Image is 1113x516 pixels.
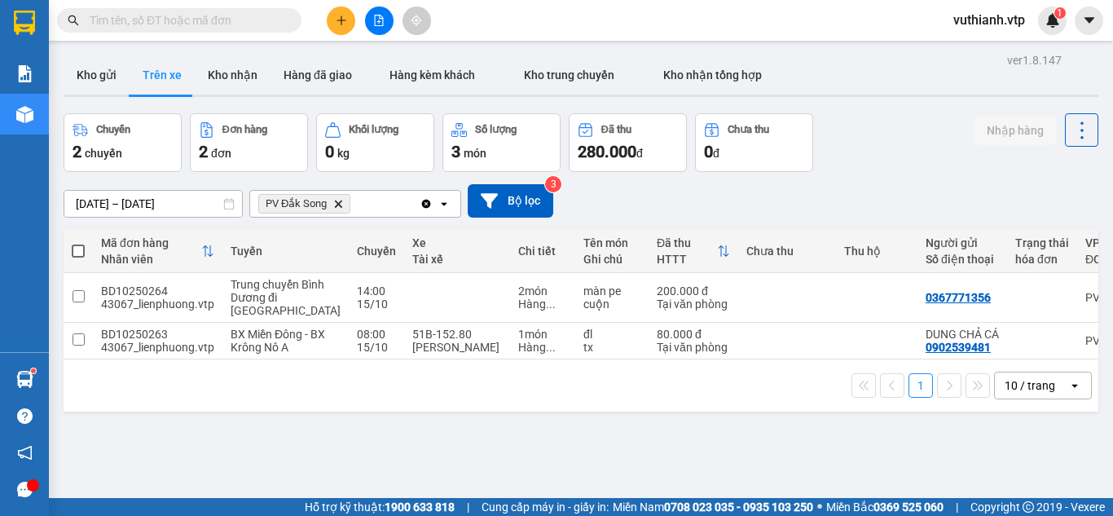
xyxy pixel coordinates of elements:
[354,196,355,212] input: Selected PV Đắk Song.
[412,341,502,354] div: [PERSON_NAME]
[17,445,33,461] span: notification
[389,68,475,82] span: Hàng kèm khách
[412,253,502,266] div: Tài xế
[545,176,561,192] sup: 3
[464,147,486,160] span: món
[231,328,325,354] span: BX Miền Đông - BX Krông Nô A
[357,245,396,258] div: Chuyến
[85,147,122,160] span: chuyến
[64,55,130,95] button: Kho gửi
[974,116,1057,145] button: Nhập hàng
[195,55,271,95] button: Kho nhận
[1057,7,1062,19] span: 1
[231,245,341,258] div: Tuyến
[475,124,517,135] div: Số lượng
[73,142,81,161] span: 2
[231,278,341,317] span: Trung chuyển Bình Dương đi [GEOGRAPHIC_DATA]
[16,371,33,388] img: warehouse-icon
[222,124,267,135] div: Đơn hàng
[420,197,433,210] svg: Clear all
[518,328,567,341] div: 1 món
[271,55,365,95] button: Hàng đã giao
[93,230,222,273] th: Toggle SortBy
[657,284,730,298] div: 200.000 đ
[451,142,460,161] span: 3
[940,10,1038,30] span: vuthianh.vtp
[365,7,394,35] button: file-add
[583,328,640,341] div: đl
[649,230,738,273] th: Toggle SortBy
[926,328,999,341] div: DUNG CHẢ CÁ
[17,408,33,424] span: question-circle
[908,373,933,398] button: 1
[16,65,33,82] img: solution-icon
[316,113,434,172] button: Khối lượng0kg
[524,68,614,82] span: Kho trung chuyển
[1015,253,1069,266] div: hóa đơn
[1045,13,1060,28] img: icon-new-feature
[411,15,422,26] span: aim
[467,498,469,516] span: |
[266,197,327,210] span: PV Đắk Song
[101,253,201,266] div: Nhân viên
[583,284,640,298] div: màn pe
[31,368,36,373] sup: 1
[412,328,502,341] div: 51B-152.80
[1068,379,1081,392] svg: open
[1075,7,1103,35] button: caret-down
[518,245,567,258] div: Chi tiết
[258,194,350,214] span: PV Đắk Song, close by backspace
[583,298,640,311] div: cuộn
[16,106,33,123] img: warehouse-icon
[14,11,35,35] img: logo-vxr
[327,7,355,35] button: plus
[349,124,398,135] div: Khối lượng
[68,15,79,26] span: search
[636,147,643,160] span: đ
[657,236,717,249] div: Đã thu
[190,113,308,172] button: Đơn hàng2đơn
[1082,13,1097,28] span: caret-down
[657,328,730,341] div: 80.000 đ
[844,245,909,258] div: Thu hộ
[17,482,33,497] span: message
[601,124,631,135] div: Đã thu
[199,142,208,161] span: 2
[657,253,717,266] div: HTTT
[578,142,636,161] span: 280.000
[728,124,769,135] div: Chưa thu
[442,113,561,172] button: Số lượng3món
[90,11,282,29] input: Tìm tên, số ĐT hoặc mã đơn
[664,501,813,514] strong: 0708 023 035 - 0935 103 250
[1054,7,1066,19] sup: 1
[826,498,944,516] span: Miền Bắc
[357,298,396,311] div: 15/10
[357,328,396,341] div: 08:00
[926,291,991,304] div: 0367771356
[357,341,396,354] div: 15/10
[101,341,214,354] div: 43067_lienphuong.vtp
[101,298,214,311] div: 43067_lienphuong.vtp
[613,498,813,516] span: Miền Nam
[438,197,451,210] svg: open
[583,253,640,266] div: Ghi chú
[657,298,730,311] div: Tại văn phòng
[64,113,182,172] button: Chuyến2chuyến
[657,341,730,354] div: Tại văn phòng
[1005,377,1055,394] div: 10 / trang
[704,142,713,161] span: 0
[403,7,431,35] button: aim
[333,199,343,209] svg: Delete
[373,15,385,26] span: file-add
[746,245,828,258] div: Chưa thu
[211,147,231,160] span: đơn
[337,147,350,160] span: kg
[468,184,553,218] button: Bộ lọc
[1015,236,1069,249] div: Trạng thái
[357,284,396,298] div: 14:00
[325,142,334,161] span: 0
[1023,501,1034,513] span: copyright
[101,284,214,298] div: BD10250264
[713,147,719,160] span: đ
[1007,51,1062,69] div: ver 1.8.147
